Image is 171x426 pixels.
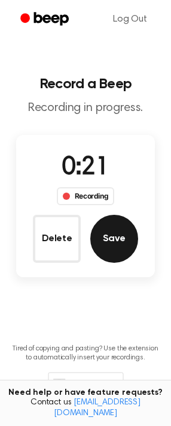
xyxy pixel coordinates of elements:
[101,5,159,34] a: Log Out
[62,155,109,181] span: 0:21
[90,215,138,263] button: Save Audio Record
[7,398,164,419] span: Contact us
[12,8,80,31] a: Beep
[10,77,161,91] h1: Record a Beep
[54,398,141,418] a: [EMAIL_ADDRESS][DOMAIN_NAME]
[10,344,161,362] p: Tired of copying and pasting? Use the extension to automatically insert your recordings.
[57,187,115,205] div: Recording
[10,101,161,116] p: Recording in progress.
[33,215,81,263] button: Delete Audio Record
